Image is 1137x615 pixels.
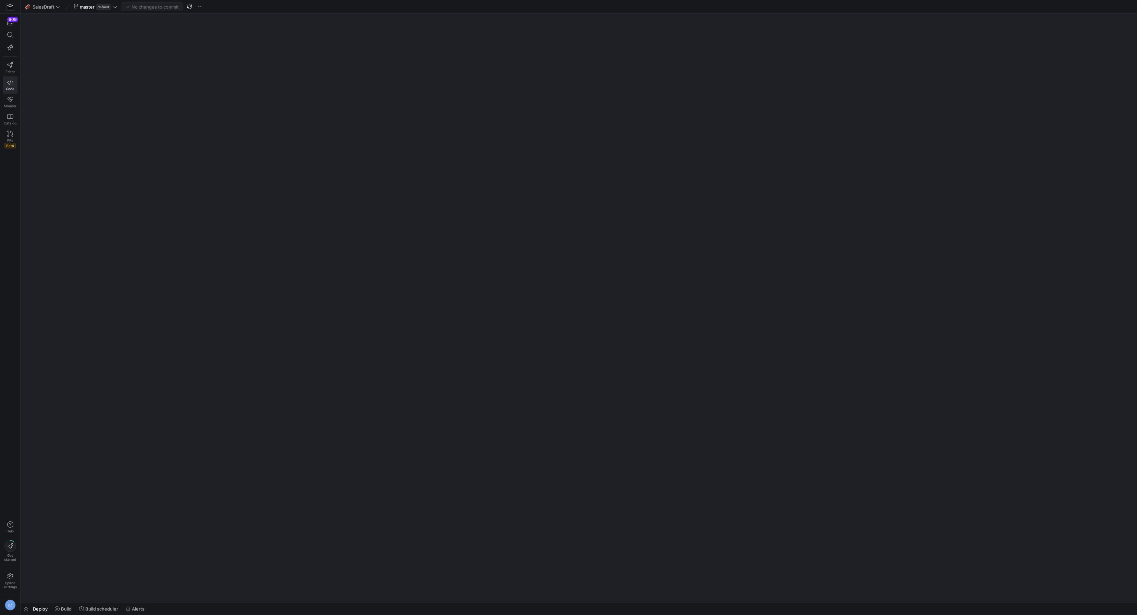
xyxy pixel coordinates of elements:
[4,553,16,562] span: Get started
[33,606,48,612] span: Deploy
[7,17,18,22] div: 609
[7,138,13,142] span: PRs
[3,570,17,592] a: Spacesettings
[72,2,119,11] button: masterdefault
[3,111,17,128] a: Catalog
[25,4,30,9] span: 🏈
[33,4,54,10] span: SalesDraft
[6,87,14,91] span: Code
[3,538,17,564] button: Getstarted
[123,603,148,615] button: Alerts
[4,143,16,148] span: Beta
[3,598,17,612] button: DZ
[6,529,14,533] span: Help
[4,121,16,125] span: Catalog
[3,76,17,94] a: Code
[52,603,75,615] button: Build
[3,94,17,111] a: Monitor
[5,600,16,611] div: DZ
[3,128,17,151] a: PRsBeta
[3,16,17,29] button: 609
[61,606,72,612] span: Build
[23,2,62,11] button: 🏈SalesDraft
[3,1,17,13] a: https://storage.googleapis.com/y42-prod-data-exchange/images/Yf2Qvegn13xqq0DljGMI0l8d5Zqtiw36EXr8...
[80,4,95,10] span: master
[4,581,17,589] span: Space settings
[3,518,17,536] button: Help
[3,59,17,76] a: Editor
[85,606,118,612] span: Build scheduler
[132,606,145,612] span: Alerts
[96,4,111,10] span: default
[4,104,16,108] span: Monitor
[76,603,121,615] button: Build scheduler
[7,3,14,10] img: https://storage.googleapis.com/y42-prod-data-exchange/images/Yf2Qvegn13xqq0DljGMI0l8d5Zqtiw36EXr8...
[5,70,15,74] span: Editor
